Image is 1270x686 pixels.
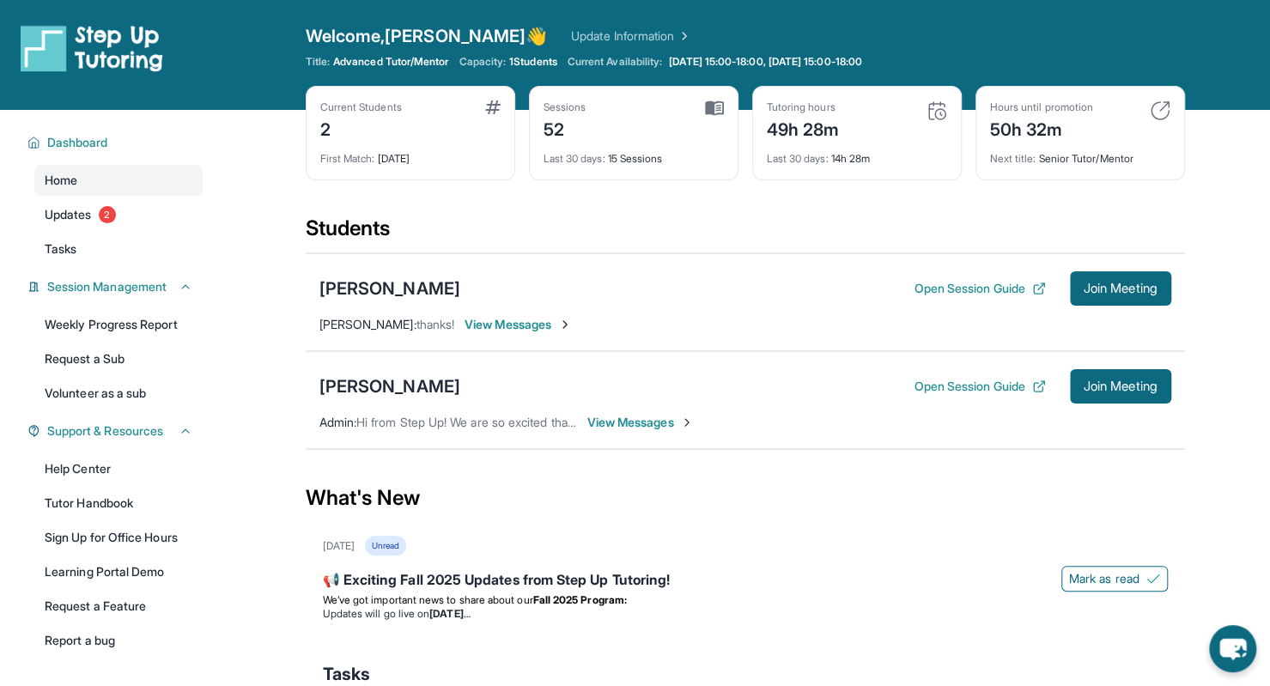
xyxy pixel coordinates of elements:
[558,318,572,331] img: Chevron-Right
[914,378,1045,395] button: Open Session Guide
[990,142,1170,166] div: Senior Tutor/Mentor
[990,100,1093,114] div: Hours until promotion
[323,607,1168,621] li: Updates will go live on
[416,317,455,331] span: thanks!
[767,114,840,142] div: 49h 28m
[320,100,402,114] div: Current Students
[47,278,167,295] span: Session Management
[1084,283,1158,294] span: Join Meeting
[674,27,691,45] img: Chevron Right
[587,414,695,431] span: View Messages
[767,152,829,165] span: Last 30 days :
[323,593,533,606] span: We’ve got important news to share about our
[1146,572,1160,586] img: Mark as read
[320,114,402,142] div: 2
[665,55,866,69] a: [DATE] 15:00-18:00, [DATE] 15:00-18:00
[34,309,203,340] a: Weekly Progress Report
[34,488,203,519] a: Tutor Handbook
[47,422,163,440] span: Support & Resources
[990,114,1093,142] div: 50h 32m
[47,134,108,151] span: Dashboard
[465,316,572,333] span: View Messages
[323,569,1168,593] div: 📢 Exciting Fall 2025 Updates from Step Up Tutoring!
[34,625,203,656] a: Report a bug
[365,536,406,555] div: Unread
[533,593,627,606] strong: Fall 2025 Program:
[323,662,370,686] span: Tasks
[319,317,416,331] span: [PERSON_NAME] :
[21,24,163,72] img: logo
[45,206,92,223] span: Updates
[571,27,691,45] a: Update Information
[40,422,192,440] button: Support & Resources
[34,165,203,196] a: Home
[767,142,947,166] div: 14h 28m
[319,415,356,429] span: Admin :
[544,100,586,114] div: Sessions
[99,206,116,223] span: 2
[323,539,355,553] div: [DATE]
[319,374,460,398] div: [PERSON_NAME]
[990,152,1036,165] span: Next title :
[705,100,724,116] img: card
[1084,381,1158,392] span: Join Meeting
[40,134,192,151] button: Dashboard
[544,142,724,166] div: 15 Sessions
[306,24,548,48] span: Welcome, [PERSON_NAME] 👋
[1150,100,1170,121] img: card
[306,55,330,69] span: Title:
[680,416,694,429] img: Chevron-Right
[1069,570,1139,587] span: Mark as read
[333,55,448,69] span: Advanced Tutor/Mentor
[927,100,947,121] img: card
[34,522,203,553] a: Sign Up for Office Hours
[40,278,192,295] button: Session Management
[485,100,501,114] img: card
[544,152,605,165] span: Last 30 days :
[45,172,77,189] span: Home
[509,55,557,69] span: 1 Students
[319,276,460,301] div: [PERSON_NAME]
[34,234,203,264] a: Tasks
[34,378,203,409] a: Volunteer as a sub
[45,240,76,258] span: Tasks
[544,114,586,142] div: 52
[320,142,501,166] div: [DATE]
[669,55,862,69] span: [DATE] 15:00-18:00, [DATE] 15:00-18:00
[1061,566,1168,592] button: Mark as read
[914,280,1045,297] button: Open Session Guide
[320,152,375,165] span: First Match :
[34,591,203,622] a: Request a Feature
[34,453,203,484] a: Help Center
[568,55,662,69] span: Current Availability:
[34,343,203,374] a: Request a Sub
[34,556,203,587] a: Learning Portal Demo
[34,199,203,230] a: Updates2
[767,100,840,114] div: Tutoring hours
[306,460,1185,536] div: What's New
[306,215,1185,252] div: Students
[429,607,470,620] strong: [DATE]
[1209,625,1256,672] button: chat-button
[1070,369,1171,404] button: Join Meeting
[1070,271,1171,306] button: Join Meeting
[459,55,506,69] span: Capacity:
